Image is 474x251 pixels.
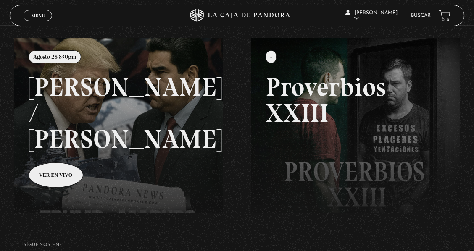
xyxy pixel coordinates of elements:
a: Buscar [411,13,431,18]
h4: SÍguenos en: [24,243,450,247]
a: View your shopping cart [439,10,450,21]
span: [PERSON_NAME] [345,10,398,21]
span: Cerrar [28,20,48,26]
span: Menu [31,13,45,18]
